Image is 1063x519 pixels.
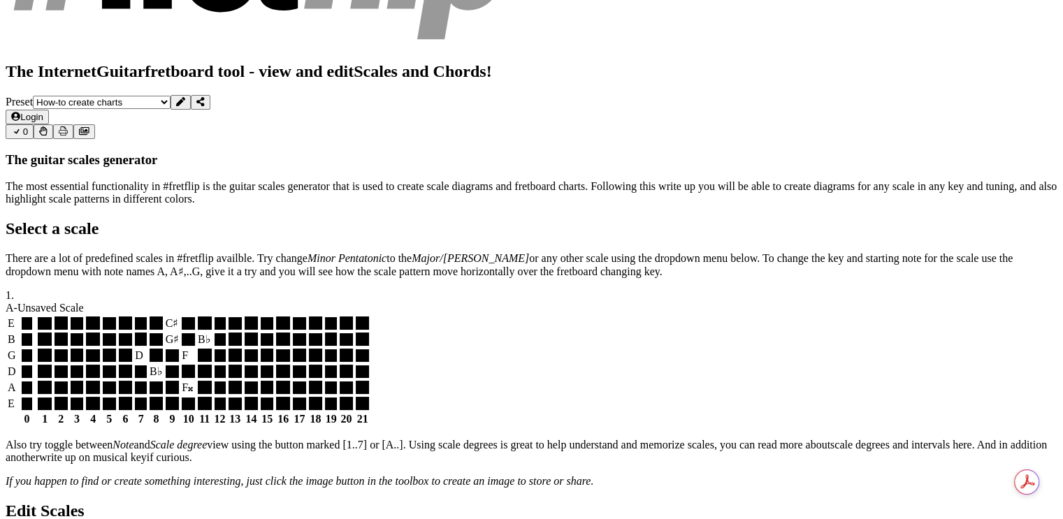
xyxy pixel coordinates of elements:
[198,316,212,330] div: E♭
[38,381,52,394] div: B♭
[293,381,306,394] div: D
[261,333,274,346] div: D
[308,412,324,426] th: 18
[309,316,323,330] div: B♭
[229,349,243,362] div: G♯
[356,381,370,394] div: F♯
[7,332,17,346] td: B
[354,62,491,80] span: Scales and Chords!
[150,349,163,362] div: E♭
[214,412,226,426] th: 12
[340,349,353,362] div: E♭
[113,439,133,451] em: Note
[86,381,100,394] div: C♯
[55,349,68,362] div: A
[182,365,195,378] div: B♯
[6,96,33,108] span: Preset
[340,333,353,346] div: F𝄪
[260,412,275,426] th: 15
[6,124,34,139] button: 0
[71,397,84,410] div: F𝄪
[119,349,133,362] div: C♯
[150,381,163,394] div: F
[182,381,195,394] div: F𝄪
[135,365,147,378] div: A
[7,396,17,411] td: E
[340,397,353,410] div: B♯
[198,349,212,362] div: F♯
[119,365,133,378] div: G♯
[309,333,323,346] div: F
[6,110,49,124] button: Login
[71,317,84,330] div: F𝄪
[73,124,95,139] button: Create image
[325,381,337,394] div: E
[324,412,338,426] th: 19
[308,252,386,264] em: Minor Pentatonic
[86,316,100,330] div: G♯
[150,397,163,410] div: B♯
[7,348,17,363] td: G
[54,412,68,426] th: 2
[86,332,100,346] div: E♭
[309,397,323,410] div: B♭
[71,349,84,362] div: B♭
[6,180,1057,205] p: The most essential functionality in #fretflip is the guitar scales generator that is used to crea...
[6,152,1057,168] h1: The guitar scales generator
[182,317,195,330] div: D
[325,397,337,410] div: B
[119,333,133,346] div: F
[150,365,163,378] div: B♭
[293,317,306,330] div: A
[276,397,290,410] div: G♯
[276,349,290,362] div: B
[102,412,117,426] th: 5
[86,349,100,362] div: B
[293,333,306,346] div: E
[71,381,84,394] div: B♯
[215,317,226,330] div: E
[228,412,243,426] th: 13
[118,412,133,426] th: 6
[103,365,116,378] div: F𝄪
[103,397,116,410] div: A
[71,333,84,346] div: D
[165,412,180,426] th: 9
[245,365,258,378] div: E
[39,451,147,463] span: write up on musical key
[261,397,274,410] div: F𝄪
[325,349,337,362] div: D
[6,302,84,314] span: A - Unsaved Scale
[261,365,274,378] div: F
[171,95,191,110] button: Edit Preset
[275,412,291,426] th: 16
[325,332,337,346] div: F♯
[340,381,353,394] div: F
[340,316,353,330] div: B♯
[166,397,180,410] div: C♯
[198,381,212,394] div: G♯
[6,62,1057,81] h2: The Internet fretboard tool - view and edit
[245,397,258,410] div: F♯
[103,349,116,362] div: B♯
[103,333,116,346] div: E
[215,397,226,410] div: E
[215,349,226,362] div: F𝄪
[135,397,147,410] div: B
[135,381,147,394] div: E
[166,365,180,378] div: B
[22,381,33,394] div: A
[22,333,33,346] div: B
[166,381,180,394] div: F♯
[34,124,53,139] button: Toggle Dexterity for all fretkits
[830,439,972,451] span: scale degrees and intervals here
[325,365,337,378] div: A
[38,317,52,330] div: F
[96,62,145,80] span: Guitar
[6,289,14,301] span: 1 .
[38,365,52,378] div: E♭
[135,349,147,362] div: D
[182,397,195,410] div: D
[229,332,243,346] div: B♯
[245,349,258,362] div: A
